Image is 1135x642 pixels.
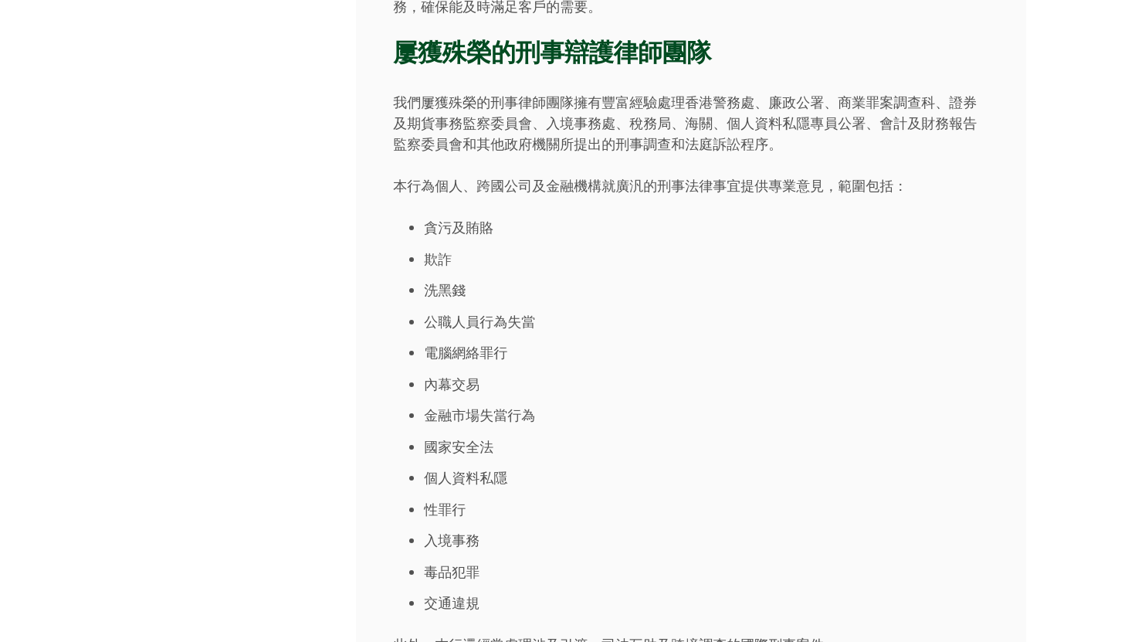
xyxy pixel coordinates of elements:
[424,405,989,426] li: 金融市場失當行為
[424,249,989,270] li: 欺詐
[424,311,989,332] li: 公職人員行為失當
[424,562,989,583] li: 毒品犯罪
[424,530,989,551] li: 入境事務
[393,175,989,196] p: 本行為個人、跨國公司及金融機構就廣汎的刑事法律事宜提供專業意見，範圍包括：
[424,280,989,301] li: 洗黑錢
[424,467,989,488] li: 個人資料私隱
[393,92,989,155] p: 我們屢獲殊榮的刑事律師團隊擁有豐富經驗處理香港警務處、廉政公署、商業罪案調查科、證券及期貨事務監察委員會、入境事務處、稅務局、海關、個人資料私隱專員公署、會計及財務報告監察委員會和其他政府機關所...
[424,342,989,363] li: 電腦網絡罪行
[424,436,989,457] li: 國家安全法
[424,499,989,520] li: 性罪行
[424,217,989,238] li: 貪污及賄賂
[424,374,989,395] li: 內幕交易
[424,593,989,613] li: 交通違規
[393,38,989,67] h3: 屢獲殊榮的刑事辯護律師團隊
